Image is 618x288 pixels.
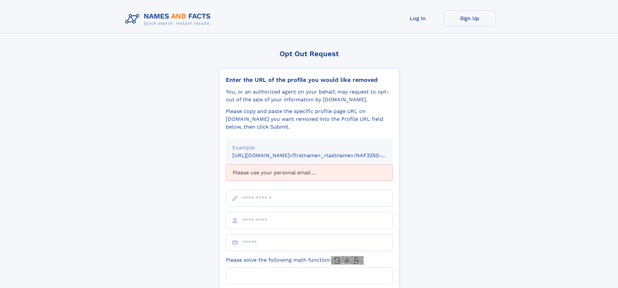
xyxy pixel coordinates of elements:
div: Enter the URL of the profile you would like removed [226,76,393,83]
div: Example: [232,144,386,152]
a: Log In [392,10,444,26]
label: Please solve the following math function: [226,256,364,265]
div: You, or an authorized agent on your behalf, may request to opt-out of the sale of your informatio... [226,88,393,104]
div: Please use your personal email ... [226,165,393,181]
img: Logo Names and Facts [123,10,216,28]
small: [URL][DOMAIN_NAME]<firstname>_<lastname>/NAF325G-xxxxxxxx [232,152,405,158]
a: Sign Up [444,10,496,26]
div: Opt Out Request [219,50,399,58]
div: Please copy and paste the specific profile page URL on [DOMAIN_NAME] you want removed into the Pr... [226,107,393,131]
